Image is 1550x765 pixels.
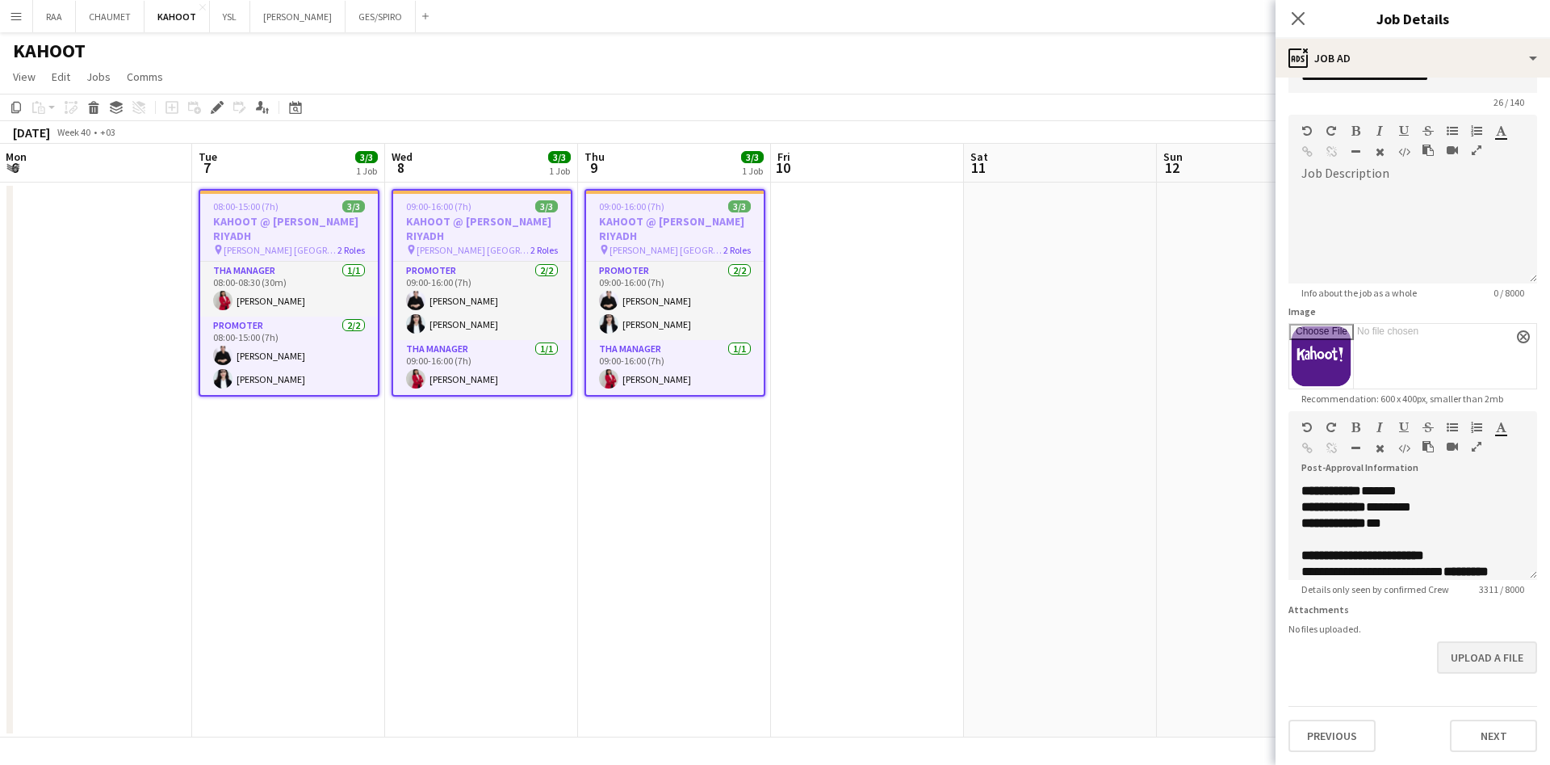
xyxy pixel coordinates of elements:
button: Unordered List [1447,124,1458,137]
div: No files uploaded. [1288,623,1537,635]
app-card-role: Promoter2/208:00-15:00 (7h)[PERSON_NAME][PERSON_NAME] [200,317,378,395]
app-card-role: Promoter2/209:00-16:00 (7h)[PERSON_NAME][PERSON_NAME] [586,262,764,340]
a: Jobs [80,66,117,87]
button: Ordered List [1471,421,1482,434]
button: Horizontal Line [1350,442,1361,455]
span: Wed [392,149,413,164]
button: HTML Code [1398,145,1410,158]
span: View [13,69,36,84]
button: GES/SPIRO [346,1,416,32]
button: Undo [1301,421,1313,434]
button: Unordered List [1447,421,1458,434]
button: Strikethrough [1422,421,1434,434]
button: Upload a file [1437,641,1537,674]
span: 12 [1161,158,1183,177]
button: Text Color [1495,421,1506,434]
div: +03 [100,126,115,138]
h1: KAHOOT [13,39,86,63]
span: Fri [777,149,790,164]
button: Redo [1326,124,1337,137]
div: 1 Job [742,165,763,177]
span: 3/3 [548,151,571,163]
a: View [6,66,42,87]
span: 3/3 [741,151,764,163]
button: Clear Formatting [1374,145,1385,158]
span: 26 / 140 [1481,96,1537,108]
span: Sun [1163,149,1183,164]
button: KAHOOT [145,1,210,32]
span: 2 Roles [530,244,558,256]
span: 09:00-16:00 (7h) [406,200,471,212]
span: 3311 / 8000 [1466,583,1537,595]
app-job-card: 09:00-16:00 (7h)3/3KAHOOT @ [PERSON_NAME] RIYADH [PERSON_NAME] [GEOGRAPHIC_DATA]2 RolesPromoter2/... [584,189,765,397]
span: 9 [582,158,605,177]
button: HTML Code [1398,442,1410,455]
app-job-card: 09:00-16:00 (7h)3/3KAHOOT @ [PERSON_NAME] RIYADH [PERSON_NAME] [GEOGRAPHIC_DATA]2 RolesPromoter2/... [392,189,572,397]
a: Edit [45,66,77,87]
span: Info about the job as a whole [1288,287,1430,299]
span: 7 [196,158,217,177]
app-card-role: THA Manager1/109:00-16:00 (7h)[PERSON_NAME] [586,340,764,395]
button: Redo [1326,421,1337,434]
div: 1 Job [356,165,377,177]
span: Recommendation: 600 x 400px, smaller than 2mb [1288,393,1516,405]
h3: KAHOOT @ [PERSON_NAME] RIYADH [393,214,571,243]
span: 2 Roles [337,244,365,256]
span: 8 [389,158,413,177]
span: 3/3 [728,200,751,212]
button: CHAUMET [76,1,145,32]
app-card-role: THA Manager1/109:00-16:00 (7h)[PERSON_NAME] [393,340,571,395]
span: 08:00-15:00 (7h) [213,200,279,212]
app-job-card: 08:00-15:00 (7h)3/3KAHOOT @ [PERSON_NAME] RIYADH [PERSON_NAME] [GEOGRAPHIC_DATA]2 RolesTHA Manage... [199,189,379,397]
span: 10 [775,158,790,177]
button: [PERSON_NAME] [250,1,346,32]
app-card-role: Promoter2/209:00-16:00 (7h)[PERSON_NAME][PERSON_NAME] [393,262,571,340]
button: Fullscreen [1471,440,1482,453]
span: 3/3 [342,200,365,212]
span: 6 [3,158,27,177]
button: Undo [1301,124,1313,137]
span: 3/3 [535,200,558,212]
h3: Job Details [1276,8,1550,29]
span: Thu [584,149,605,164]
span: 0 / 8000 [1481,287,1537,299]
button: Italic [1374,124,1385,137]
div: Job Ad [1276,39,1550,78]
span: Details only seen by confirmed Crew [1288,583,1462,595]
span: 3/3 [355,151,378,163]
span: [PERSON_NAME] [GEOGRAPHIC_DATA] [417,244,530,256]
button: Ordered List [1471,124,1482,137]
button: Clear Formatting [1374,442,1385,455]
h3: KAHOOT @ [PERSON_NAME] RIYADH [200,214,378,243]
span: Tue [199,149,217,164]
app-card-role: THA Manager1/108:00-08:30 (30m)[PERSON_NAME] [200,262,378,317]
button: Fullscreen [1471,144,1482,157]
button: YSL [210,1,250,32]
span: Edit [52,69,70,84]
button: Strikethrough [1422,124,1434,137]
span: [PERSON_NAME] [GEOGRAPHIC_DATA] [610,244,723,256]
label: Attachments [1288,603,1349,616]
button: Previous [1288,720,1376,752]
button: Insert video [1447,440,1458,453]
button: Text Color [1495,124,1506,137]
button: Italic [1374,421,1385,434]
button: Bold [1350,421,1361,434]
span: 2 Roles [723,244,751,256]
h3: KAHOOT @ [PERSON_NAME] RIYADH [586,214,764,243]
span: Week 40 [53,126,94,138]
div: 1 Job [549,165,570,177]
span: Comms [127,69,163,84]
button: Bold [1350,124,1361,137]
span: Jobs [86,69,111,84]
span: Mon [6,149,27,164]
button: Paste as plain text [1422,144,1434,157]
button: Underline [1398,421,1410,434]
span: 09:00-16:00 (7h) [599,200,664,212]
button: Horizontal Line [1350,145,1361,158]
a: Comms [120,66,170,87]
span: [PERSON_NAME] [GEOGRAPHIC_DATA] [224,244,337,256]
